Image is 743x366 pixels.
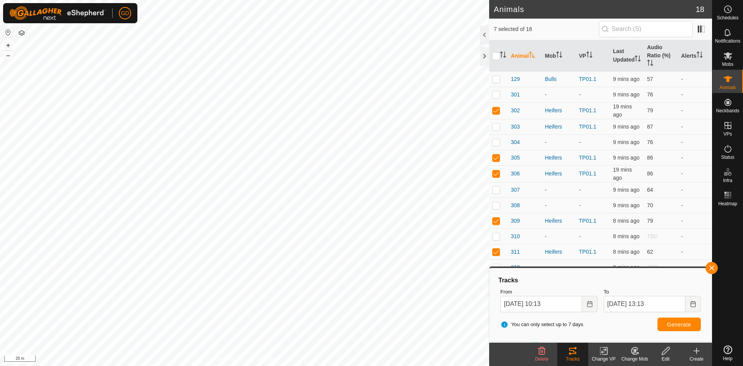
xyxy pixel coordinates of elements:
button: – [3,51,13,60]
div: Heifers [545,170,573,178]
div: Heifers [545,154,573,162]
span: 30 Sept 2025, 1:34 pm [613,264,639,270]
td: - [678,71,712,87]
a: Privacy Policy [214,356,243,363]
button: Map Layers [17,28,26,38]
span: 30 Sept 2025, 1:34 pm [613,155,639,161]
p-sorticon: Activate to sort [556,53,562,59]
span: 304 [511,138,520,146]
a: TP01.1 [579,124,596,130]
span: 76 [647,139,653,145]
div: - [545,138,573,146]
span: 30 Sept 2025, 1:34 pm [613,76,639,82]
span: 86 [647,170,653,177]
a: TP01.1 [579,170,596,177]
span: 305 [511,154,520,162]
span: Heatmap [718,201,737,206]
span: 129 [511,75,520,83]
button: Choose Date [685,296,701,312]
span: Neckbands [716,108,739,113]
span: 306 [511,170,520,178]
span: 30 Sept 2025, 1:24 pm [613,167,632,181]
p-sorticon: Activate to sort [635,57,641,63]
span: Status [721,155,734,160]
td: - [678,119,712,134]
button: + [3,41,13,50]
span: 30 Sept 2025, 1:34 pm [613,233,639,239]
button: Reset Map [3,28,13,37]
span: 7 selected of 18 [494,25,599,33]
p-sorticon: Activate to sort [500,53,506,59]
div: Tracks [557,356,588,363]
th: VP [576,40,610,72]
td: - [678,150,712,165]
span: Delete [535,356,549,362]
label: To [604,288,701,296]
span: 308 [511,201,520,210]
th: Animal [508,40,542,72]
span: Help [723,356,733,361]
span: TBD [647,264,658,270]
div: Change VP [588,356,619,363]
div: Heifers [545,217,573,225]
label: From [500,288,597,296]
span: 76 [647,91,653,98]
div: Heifers [545,123,573,131]
p-sorticon: Activate to sort [647,61,653,67]
span: 30 Sept 2025, 1:34 pm [613,218,639,224]
app-display-virtual-paddock-transition: - [579,233,581,239]
div: Tracks [497,276,704,285]
span: 302 [511,107,520,115]
td: - [678,87,712,102]
span: 310 [511,232,520,241]
span: 18 [696,3,704,15]
h2: Animals [494,5,696,14]
span: 86 [647,155,653,161]
th: Alerts [678,40,712,72]
span: You can only select up to 7 days [500,321,583,328]
a: TP01.1 [579,107,596,113]
td: - [678,229,712,244]
span: 79 [647,107,653,113]
span: 64 [647,187,653,193]
div: - [545,91,573,99]
td: - [678,259,712,275]
th: Audio Ratio (%) [644,40,678,72]
button: Generate [657,318,701,331]
app-display-virtual-paddock-transition: - [579,264,581,270]
span: 30 Sept 2025, 1:24 pm [613,103,632,118]
app-display-virtual-paddock-transition: - [579,187,581,193]
td: - [678,182,712,198]
a: TP01.1 [579,155,596,161]
td: - [678,244,712,259]
span: 312 [511,263,520,271]
td: - [678,213,712,229]
span: 309 [511,217,520,225]
span: Generate [667,321,691,328]
span: 57 [647,76,653,82]
span: 301 [511,91,520,99]
button: Choose Date [582,296,597,312]
span: Mobs [722,62,733,67]
input: Search (S) [599,21,693,37]
p-sorticon: Activate to sort [697,53,703,59]
span: 30 Sept 2025, 1:34 pm [613,124,639,130]
div: Bulls [545,75,573,83]
a: TP01.1 [579,218,596,224]
app-display-virtual-paddock-transition: - [579,202,581,208]
td: - [678,134,712,150]
p-sorticon: Activate to sort [586,53,592,59]
span: 307 [511,186,520,194]
span: Animals [719,85,736,90]
div: - [545,186,573,194]
span: 62 [647,249,653,255]
span: 79 [647,218,653,224]
span: 30 Sept 2025, 1:34 pm [613,139,639,145]
div: Change Mob [619,356,650,363]
th: Mob [542,40,576,72]
div: - [545,263,573,271]
td: - [678,165,712,182]
span: GD [121,9,129,17]
span: 70 [647,202,653,208]
app-display-virtual-paddock-transition: - [579,139,581,145]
